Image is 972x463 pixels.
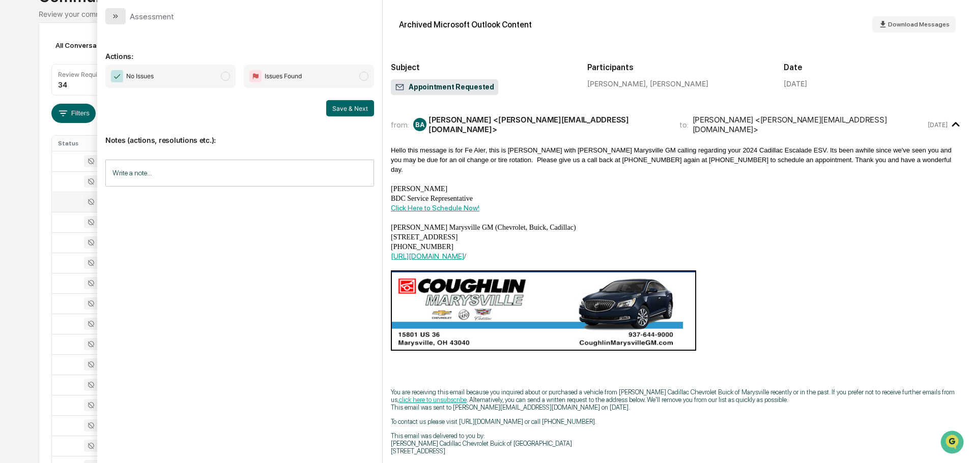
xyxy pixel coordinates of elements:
div: [PERSON_NAME] <[PERSON_NAME][EMAIL_ADDRESS][DOMAIN_NAME]> [693,115,926,134]
h2: Date [784,63,964,72]
a: 🔎Data Lookup [6,143,68,162]
p: Notes (actions, resolutions etc.): [105,124,374,144]
div: Start new chat [35,78,167,88]
div: All Conversations [51,37,128,53]
a: Click Here to Schedule Now! [391,204,479,212]
img: 1746055101610-c473b297-6a78-478c-a979-82029cc54cd1 [10,78,28,96]
span: Data Lookup [20,147,64,158]
span: No Issues [126,71,154,81]
button: Filters [51,104,96,123]
div: We're available if you need us! [35,88,129,96]
div: 🗄️ [74,129,82,137]
a: 🖐️Preclearance [6,124,70,142]
time: Thursday, September 11, 2025 at 8:47:30 AM [928,121,948,129]
button: Save & Next [326,100,374,116]
iframe: Open customer support [939,429,967,457]
span: Attestations [84,128,126,138]
div: Review Required [58,71,107,78]
button: Start new chat [173,81,185,93]
p: This email was delivered to you by: [PERSON_NAME] Cadillac Chevrolet Buick of [GEOGRAPHIC_DATA] [... [391,432,964,462]
p: Actions: [105,40,374,60]
span: Download Messages [888,21,950,28]
span: Hello this message is for Fe Aler, this is [PERSON_NAME] with [PERSON_NAME] Marysville GM calling... [391,146,952,260]
div: Review your communication records across channels [39,10,933,18]
a: Powered byPylon [72,172,123,180]
span: to: [679,120,689,130]
img: Flag [249,70,262,82]
div: BA [413,118,426,131]
span: Appointment Requested [395,82,494,92]
div: 34 [58,80,67,89]
div: Archived Microsoft Outlook Content [399,20,532,29]
a: click here to unsubscribe [399,396,467,404]
div: [PERSON_NAME], [PERSON_NAME] [587,79,767,88]
div: Assessment [130,12,174,21]
p: To contact us please visit [URL][DOMAIN_NAME] or call [PHONE_NUMBER]. [391,418,964,425]
button: Download Messages [872,16,956,33]
h2: Participants [587,63,767,72]
span: Pylon [101,172,123,180]
img: Checkmark [111,70,123,82]
p: How can we help? [10,21,185,38]
span: Issues Found [265,71,302,81]
div: 🖐️ [10,129,18,137]
span: from: [391,120,409,130]
a: [URL][DOMAIN_NAME] [391,252,464,260]
div: [DATE] [784,79,807,88]
div: [PERSON_NAME] <[PERSON_NAME][EMAIL_ADDRESS][DOMAIN_NAME]> [428,115,667,134]
th: Status [52,136,118,151]
p: You are receiving this email because you inquired about or purchased a vehicle from [PERSON_NAME]... [391,388,964,411]
div: 🔎 [10,148,18,157]
a: 🗄️Attestations [70,124,130,142]
h2: Subject [391,63,571,72]
span: [PERSON_NAME] BDC Service Representative [PERSON_NAME] Marysville GM (Chevrolet, Buick, Cadillac)... [391,185,576,260]
span: Preclearance [20,128,66,138]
